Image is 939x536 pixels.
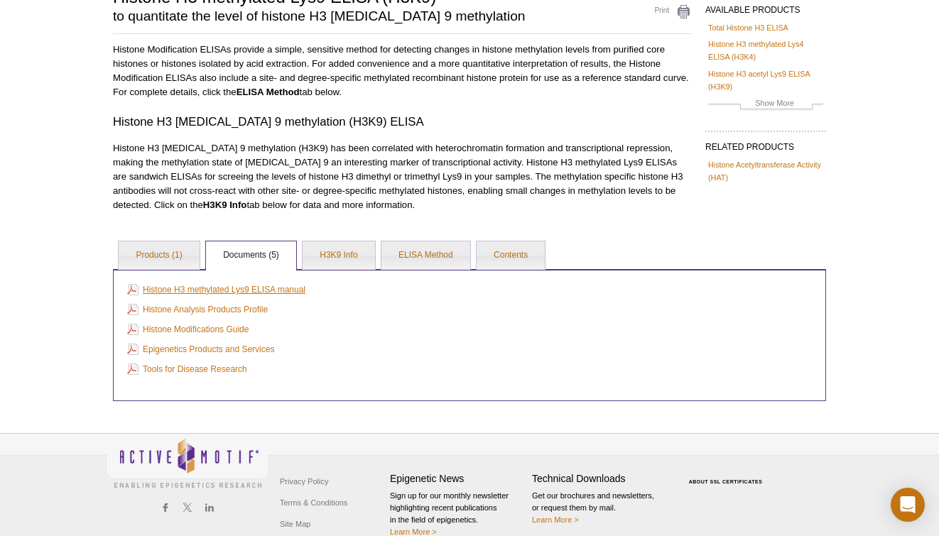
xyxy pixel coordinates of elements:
a: Privacy Policy [276,471,332,492]
a: H3K9 Info [303,241,374,270]
a: Histone Analysis Products Profile [127,302,268,317]
a: Learn More > [390,527,437,536]
a: Terms & Conditions [276,492,351,513]
strong: H3K9 Info [203,199,247,210]
img: Active Motif, [106,434,269,491]
a: Histone Acetyltransferase Activity (HAT) [708,158,823,184]
h3: Histone H3 [MEDICAL_DATA] 9 methylation (H3K9) ELISA [113,114,691,131]
p: Histone Modification ELISAs provide a simple, sensitive method for detecting changes in histone m... [113,43,691,99]
a: Histone H3 methylated Lys4 ELISA (H3K4) [708,38,823,63]
a: Histone Modifications Guide [127,322,249,337]
h4: Epigenetic News [390,473,525,485]
a: Show More [708,97,823,113]
a: Learn More > [532,515,579,524]
strong: ELISA Method [237,87,300,97]
a: Histone H3 acetyl Lys9 ELISA (H3K9) [708,67,823,93]
a: ABOUT SSL CERTIFICATES [689,479,763,484]
p: Histone H3 [MEDICAL_DATA] 9 methylation (H3K9) has been correlated with heterochromatin formation... [113,141,691,212]
div: Open Intercom Messenger [891,488,925,522]
a: Site Map [276,513,314,535]
h2: to quantitate the level of histone H3 [MEDICAL_DATA] 9 methylation [113,10,624,23]
a: Products (1) [119,241,199,270]
a: Tools for Disease Research [127,361,247,377]
a: Print [638,4,691,20]
a: Contents [477,241,545,270]
p: Get our brochures and newsletters, or request them by mail. [532,490,667,526]
a: Total Histone H3 ELISA [708,21,788,34]
a: Documents (5) [206,241,296,270]
a: Histone H3 methylated Lys9 ELISA manual [127,282,305,297]
h4: Technical Downloads [532,473,667,485]
a: Epigenetics Products and Services [127,341,274,357]
a: ELISA Method [381,241,470,270]
table: Click to Verify - This site chose Symantec SSL for secure e-commerce and confidential communicati... [674,459,781,490]
h2: RELATED PRODUCTS [705,131,826,156]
